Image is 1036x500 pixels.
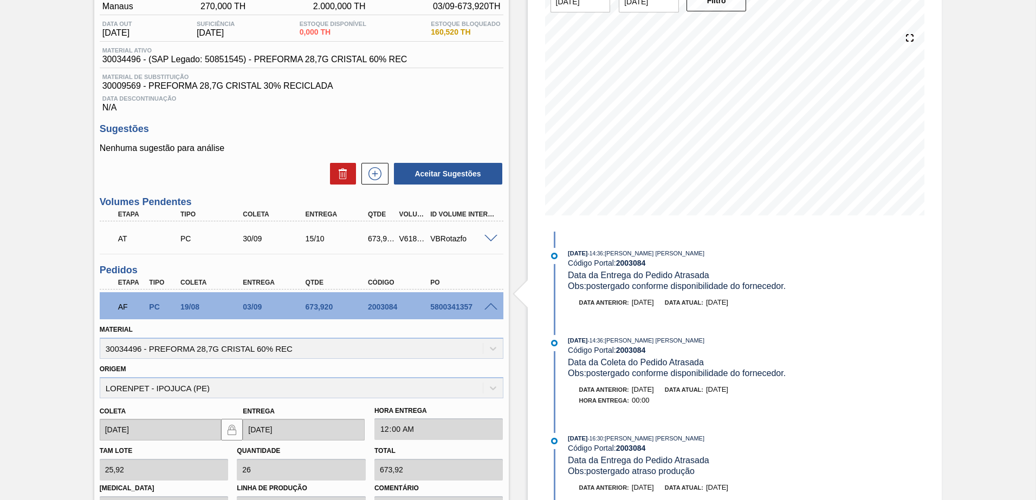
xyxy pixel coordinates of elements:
[665,386,703,393] span: Data atual:
[100,123,503,135] h3: Sugestões
[579,299,629,306] span: Data anterior:
[100,419,222,440] input: dd/mm/yyyy
[303,234,373,243] div: 15/10/2025
[431,28,500,36] span: 160,520 TH
[102,74,501,80] span: Material de Substituição
[100,196,503,208] h3: Volumes Pendentes
[616,346,646,354] strong: 2003084
[100,326,133,333] label: Material
[551,340,558,346] img: atual
[178,210,248,218] div: Tipo
[579,397,630,404] span: Hora Entrega :
[237,481,366,496] label: Linha de Produção
[603,250,704,256] span: : [PERSON_NAME] [PERSON_NAME]
[325,163,356,185] div: Excluir Sugestões
[237,447,280,455] label: Quantidade
[102,28,132,38] span: [DATE]
[313,2,366,11] span: 2.000,000 TH
[568,358,704,367] span: Data da Coleta do Pedido Atrasada
[431,21,500,27] span: Estoque Bloqueado
[146,279,179,286] div: Tipo
[374,447,396,455] label: Total
[568,444,825,452] div: Código Portal:
[240,210,310,218] div: Coleta
[102,21,132,27] span: Data out
[603,435,704,442] span: : [PERSON_NAME] [PERSON_NAME]
[706,483,728,491] span: [DATE]
[706,385,728,393] span: [DATE]
[221,419,243,440] button: locked
[374,481,503,496] label: Comentário
[568,259,825,267] div: Código Portal:
[303,302,373,311] div: 673,920
[568,456,709,465] span: Data da Entrega do Pedido Atrasada
[579,386,629,393] span: Data anterior:
[100,143,503,153] p: Nenhuma sugestão para análise
[102,95,501,102] span: Data Descontinuação
[568,346,825,354] div: Código Portal:
[243,407,275,415] label: Entrega
[100,265,503,276] h3: Pedidos
[588,251,603,256] span: - 14:36
[665,484,703,491] span: Data atual:
[616,444,646,452] strong: 2003084
[197,21,235,27] span: Suficiência
[365,234,398,243] div: 673,920
[100,481,229,496] label: [MEDICAL_DATA]
[300,28,366,36] span: 0,000 TH
[146,302,179,311] div: Pedido de Compra
[300,21,366,27] span: Estoque Disponível
[397,234,429,243] div: V618582
[178,234,248,243] div: Pedido de Compra
[356,163,388,185] div: Nova sugestão
[100,407,126,415] label: Coleta
[428,210,497,218] div: Id Volume Interno
[240,302,310,311] div: 03/09/2025
[365,302,435,311] div: 2003084
[365,210,398,218] div: Qtde
[100,447,132,455] label: Tam lote
[388,162,503,186] div: Aceitar Sugestões
[225,423,238,436] img: locked
[603,337,704,344] span: : [PERSON_NAME] [PERSON_NAME]
[303,279,373,286] div: Qtde
[568,271,709,280] span: Data da Entrega do Pedido Atrasada
[178,279,248,286] div: Coleta
[365,279,435,286] div: Código
[588,436,603,442] span: - 16:30
[115,210,185,218] div: Etapa
[568,337,587,344] span: [DATE]
[568,281,786,291] span: Obs: postergado conforme disponibilidade do fornecedor.
[665,299,703,306] span: Data atual:
[568,369,786,378] span: Obs: postergado conforme disponibilidade do fornecedor.
[197,28,235,38] span: [DATE]
[632,385,654,393] span: [DATE]
[200,2,245,11] span: 270,000 TH
[118,302,145,311] p: AF
[632,483,654,491] span: [DATE]
[240,234,310,243] div: 30/09/2025
[632,298,654,306] span: [DATE]
[118,234,183,243] p: AT
[551,253,558,259] img: atual
[100,91,503,113] div: N/A
[243,419,365,440] input: dd/mm/yyyy
[706,298,728,306] span: [DATE]
[551,438,558,444] img: atual
[568,250,587,256] span: [DATE]
[102,55,407,64] span: 30034496 - (SAP Legado: 50851545) - PREFORMA 28,7G CRISTAL 60% REC
[632,396,650,404] span: 00:00
[579,484,629,491] span: Data anterior:
[100,365,126,373] label: Origem
[568,466,695,476] span: Obs: postergado atraso produção
[240,279,310,286] div: Entrega
[433,2,501,11] span: 03/09 - 673,920 TH
[428,279,497,286] div: PO
[616,259,646,267] strong: 2003084
[394,163,502,185] button: Aceitar Sugestões
[115,295,148,319] div: Aguardando Faturamento
[428,234,497,243] div: VBRotazfo
[115,227,185,251] div: Aguardando Informações de Transporte
[178,302,248,311] div: 19/08/2025
[115,279,148,286] div: Etapa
